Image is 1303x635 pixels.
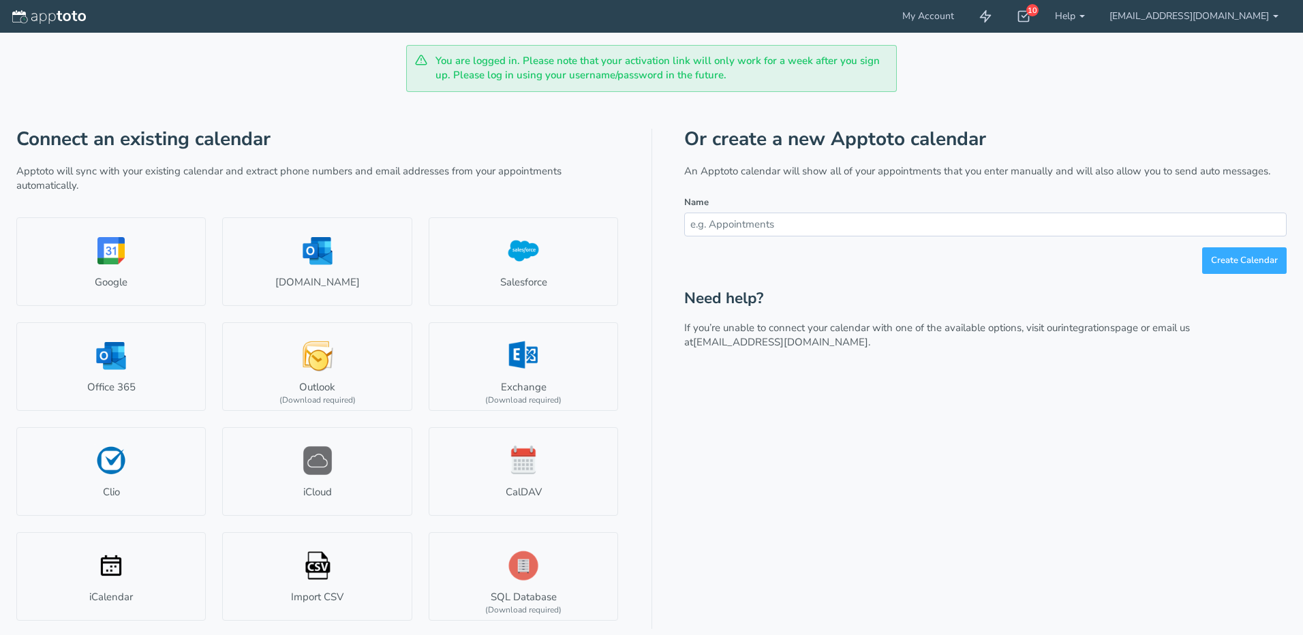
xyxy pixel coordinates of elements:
[222,427,412,516] a: iCloud
[429,427,618,516] a: CalDAV
[16,427,206,516] a: Clio
[16,217,206,306] a: Google
[684,290,1287,307] h2: Need help?
[429,532,618,621] a: SQL Database
[1061,321,1115,335] a: integrations
[684,164,1287,179] p: An Apptoto calendar will show all of your appointments that you enter manually and will also allo...
[429,322,618,411] a: Exchange
[16,532,206,621] a: iCalendar
[684,213,1287,236] input: e.g. Appointments
[429,217,618,306] a: Salesforce
[485,604,562,616] div: (Download required)
[1026,4,1039,16] div: 10
[406,45,897,92] div: You are logged in. Please note that your activation link will only work for a week after you sign...
[16,322,206,411] a: Office 365
[684,129,1287,150] h1: Or create a new Apptoto calendar
[485,394,562,406] div: (Download required)
[693,335,870,349] a: [EMAIL_ADDRESS][DOMAIN_NAME].
[1202,247,1287,274] button: Create Calendar
[684,321,1287,350] p: If you’re unable to connect your calendar with one of the available options, visit our page or em...
[684,196,709,209] label: Name
[16,164,619,193] p: Apptoto will sync with your existing calendar and extract phone numbers and email addresses from ...
[12,10,86,24] img: logo-apptoto--white.svg
[222,217,412,306] a: [DOMAIN_NAME]
[222,532,412,621] a: Import CSV
[222,322,412,411] a: Outlook
[16,129,619,150] h1: Connect an existing calendar
[279,394,356,406] div: (Download required)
